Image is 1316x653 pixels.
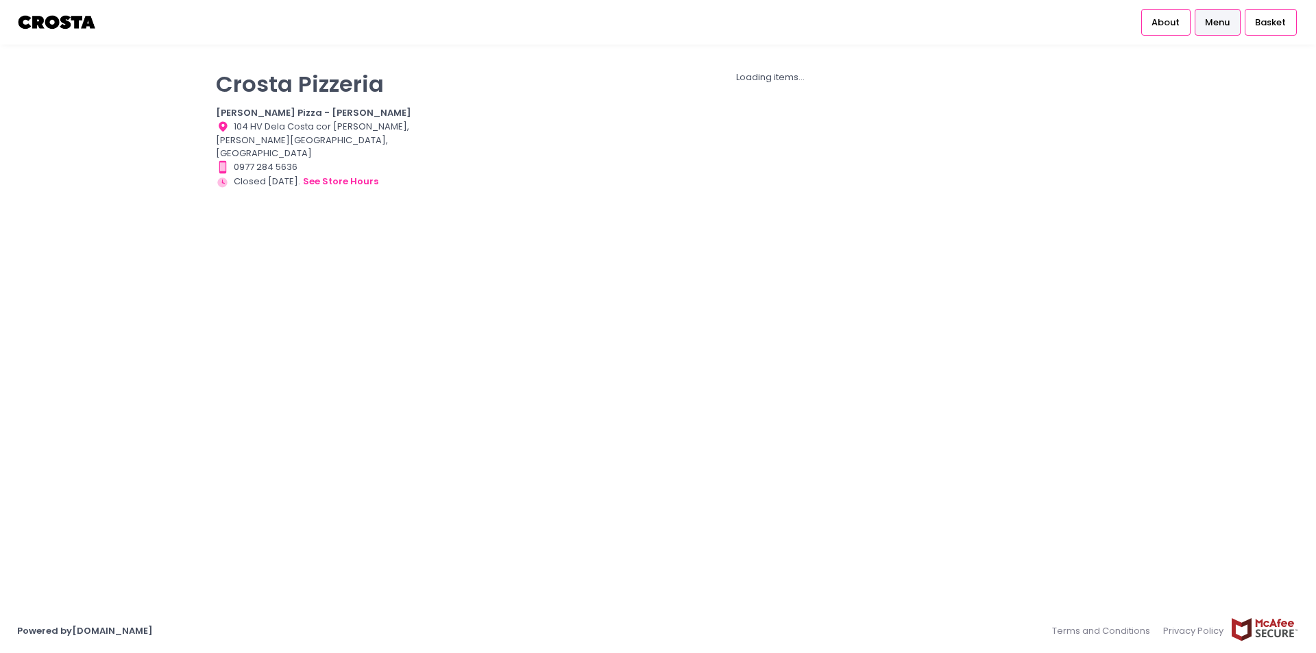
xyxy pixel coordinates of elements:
[1195,9,1241,35] a: Menu
[1255,16,1286,29] span: Basket
[1151,16,1180,29] span: About
[216,71,424,97] p: Crosta Pizzeria
[216,160,424,174] div: 0977 284 5636
[1205,16,1230,29] span: Menu
[216,174,424,189] div: Closed [DATE].
[1052,617,1157,644] a: Terms and Conditions
[216,106,411,119] b: [PERSON_NAME] Pizza - [PERSON_NAME]
[216,120,424,160] div: 104 HV Dela Costa cor [PERSON_NAME], [PERSON_NAME][GEOGRAPHIC_DATA], [GEOGRAPHIC_DATA]
[17,10,97,34] img: logo
[1141,9,1191,35] a: About
[302,174,379,189] button: see store hours
[1230,617,1299,641] img: mcafee-secure
[441,71,1100,84] div: Loading items...
[17,624,153,637] a: Powered by[DOMAIN_NAME]
[1157,617,1231,644] a: Privacy Policy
